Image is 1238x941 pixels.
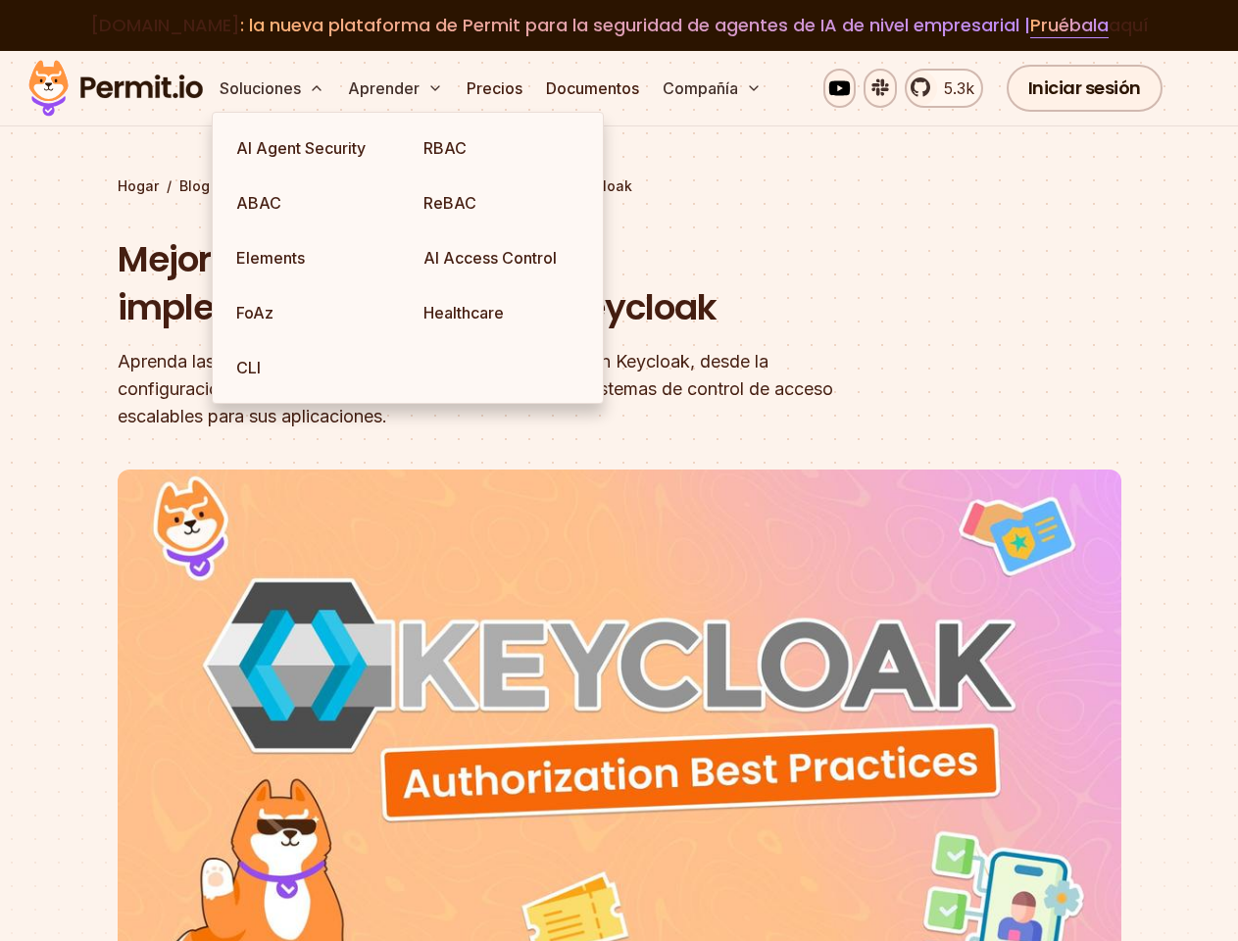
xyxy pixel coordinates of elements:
[1028,75,1141,100] font: Iniciar sesión
[240,13,1030,37] font: : la nueva plataforma de Permit para la seguridad de agentes de IA de nivel empresarial |
[221,175,408,230] a: ABAC
[459,69,530,108] a: Precios
[655,69,769,108] button: Compañía
[408,121,595,175] a: RBAC
[212,69,332,108] button: Soluciones
[179,177,210,194] font: Blog
[1030,13,1109,37] font: Pruébala
[408,285,595,340] a: Healthcare
[118,234,717,333] font: Mejores prácticas para implementar permisos en Keycloak
[20,55,212,122] img: Logotipo del permiso
[1030,13,1109,38] a: Pruébala
[220,78,301,98] font: Soluciones
[663,78,738,98] font: Compañía
[348,78,420,98] font: Aprender
[467,78,522,98] font: Precios
[118,176,159,196] a: Hogar
[118,351,833,426] font: Aprenda las mejores prácticas para implementar permisos en Keycloak, desde la configuración hasta...
[546,78,639,98] font: Documentos
[1109,13,1149,37] font: aquí
[408,175,595,230] a: ReBAC
[221,285,408,340] a: FoAz
[408,230,595,285] a: AI Access Control
[179,176,210,196] a: Blog
[340,69,451,108] button: Aprender
[538,69,647,108] a: Documentos
[221,340,408,395] a: CLI
[221,121,408,175] a: AI Agent Security
[90,13,240,37] font: [DOMAIN_NAME]
[118,177,159,194] font: Hogar
[905,69,982,108] a: 5.3k
[1007,65,1163,112] a: Iniciar sesión
[167,177,172,194] font: /
[944,78,974,98] font: 5.3k
[221,230,408,285] a: Elements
